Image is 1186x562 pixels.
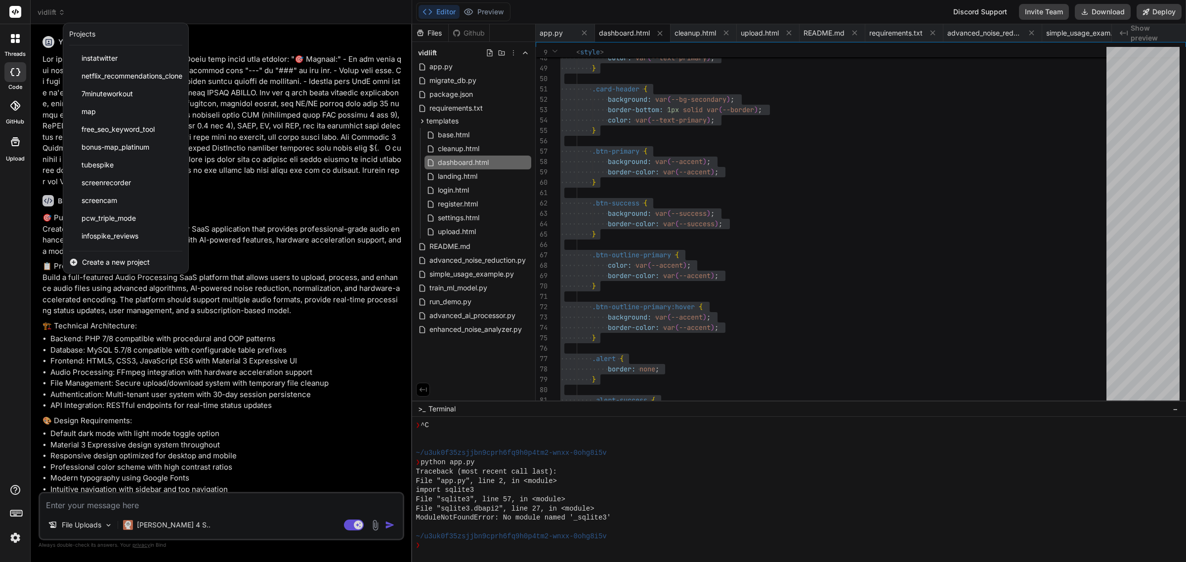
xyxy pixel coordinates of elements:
[4,50,26,58] label: threads
[82,89,133,99] span: 7minuteworkout
[82,142,149,152] span: bonus-map_platinum
[6,155,25,163] label: Upload
[82,107,96,117] span: map
[82,257,150,267] span: Create a new project
[8,83,22,91] label: code
[6,118,24,126] label: GitHub
[82,196,117,205] span: screencam
[82,71,182,81] span: netflix_recommendations_clone
[82,160,114,170] span: tubespike
[69,29,95,39] div: Projects
[7,529,24,546] img: settings
[82,213,136,223] span: pcw_triple_mode
[82,231,138,241] span: infospike_reviews
[82,53,118,63] span: instatwitter
[82,178,131,188] span: screenrecorder
[82,124,155,134] span: free_seo_keyword_tool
